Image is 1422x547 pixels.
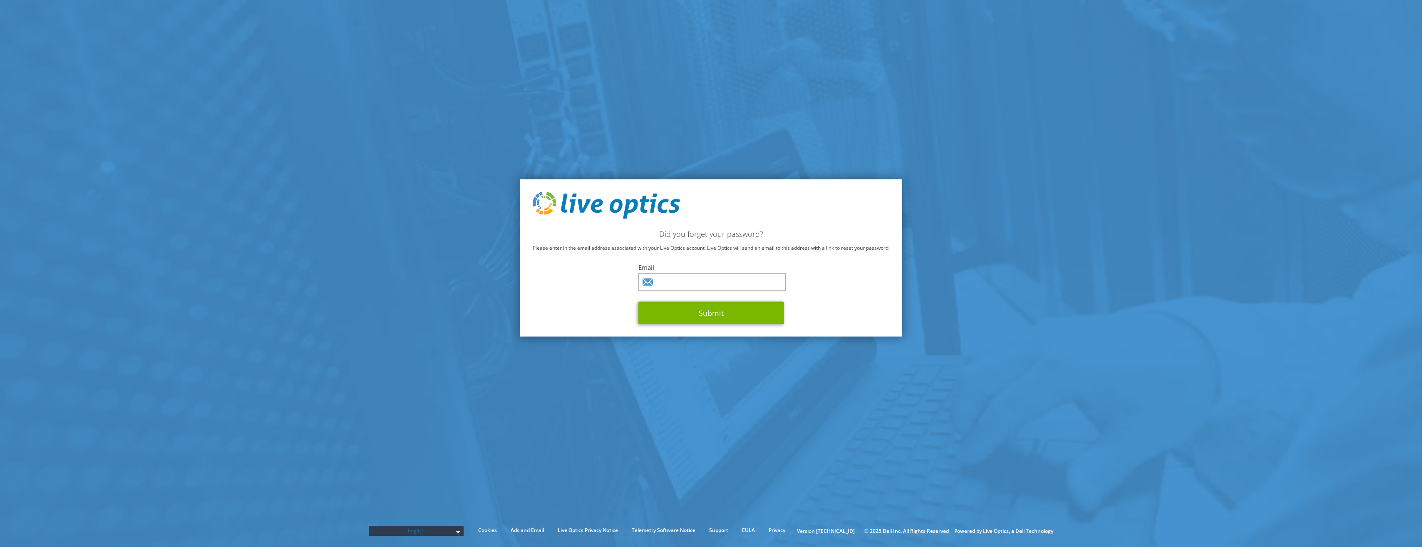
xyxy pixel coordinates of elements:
span: English [373,526,459,536]
li: Powered by Live Optics, a Dell Technology [954,527,1053,536]
a: Support [703,526,735,535]
a: Live Optics Privacy Notice [551,526,624,535]
a: Privacy [762,526,792,535]
a: Telemetry Software Notice [625,526,702,535]
label: Email [638,263,784,271]
img: live_optics_svg.svg [533,191,680,219]
button: Submit [638,302,784,324]
li: © 2025 Dell Inc. All Rights Reserved [860,527,953,536]
h2: Did you forget your password? [533,229,890,239]
a: EULA [736,526,761,535]
a: Cookies [472,526,503,535]
li: Version [TECHNICAL_ID] [793,527,859,536]
p: Please enter in the email address associated with your Live Optics account. Live Optics will send... [533,244,890,253]
a: Ads and Email [504,526,550,535]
